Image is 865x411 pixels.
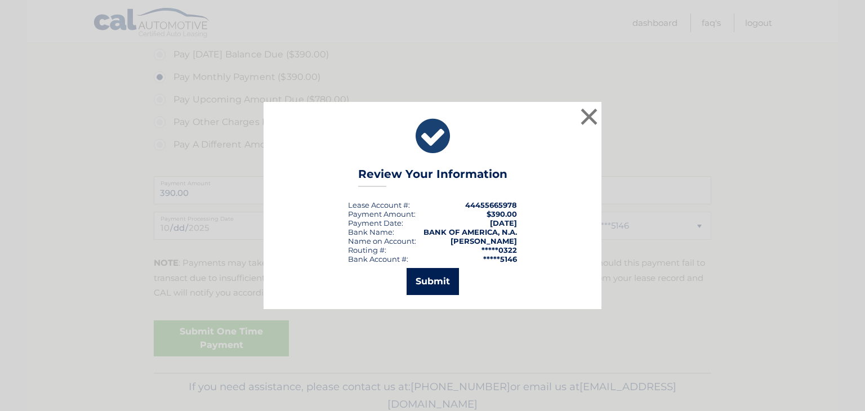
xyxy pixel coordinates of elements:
[487,209,517,218] span: $390.00
[348,254,408,263] div: Bank Account #:
[358,167,507,187] h3: Review Your Information
[348,218,402,227] span: Payment Date
[348,209,416,218] div: Payment Amount:
[423,227,517,236] strong: BANK OF AMERICA, N.A.
[490,218,517,227] span: [DATE]
[578,105,600,128] button: ×
[407,268,459,295] button: Submit
[451,236,517,245] strong: [PERSON_NAME]
[465,200,517,209] strong: 44455665978
[348,227,394,236] div: Bank Name:
[348,200,410,209] div: Lease Account #:
[348,218,403,227] div: :
[348,236,416,245] div: Name on Account:
[348,245,386,254] div: Routing #:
